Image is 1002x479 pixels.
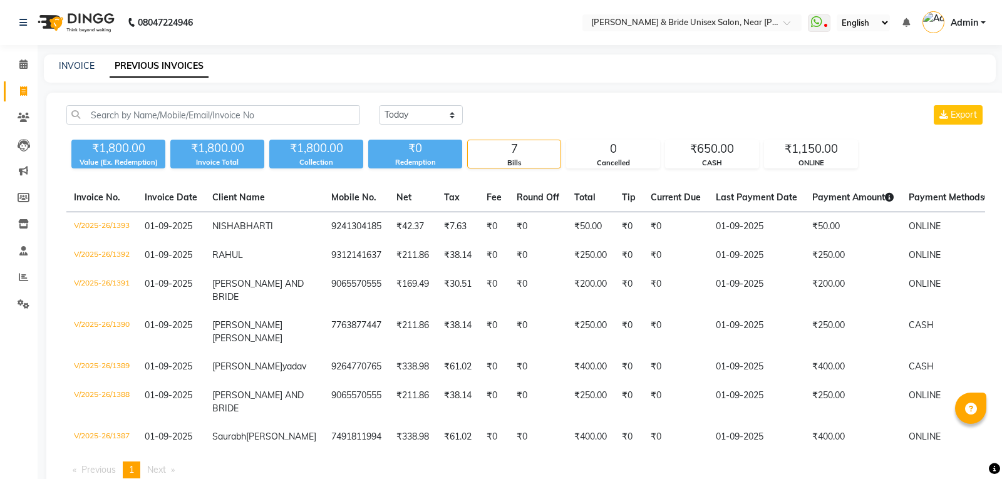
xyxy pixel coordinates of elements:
[934,105,983,125] button: Export
[246,431,316,442] span: [PERSON_NAME]
[324,241,389,270] td: 9312141637
[614,270,643,311] td: ₹0
[368,140,462,157] div: ₹0
[643,381,708,423] td: ₹0
[66,423,137,451] td: V/2025-26/1387
[212,278,304,302] span: [PERSON_NAME] AND BRIDE
[324,270,389,311] td: 9065570555
[212,192,265,203] span: Client Name
[708,212,805,242] td: 01-09-2025
[436,311,479,353] td: ₹38.14
[212,220,240,232] span: NISHA
[479,311,509,353] td: ₹0
[66,105,360,125] input: Search by Name/Mobile/Email/Invoice No
[396,192,411,203] span: Net
[436,353,479,381] td: ₹61.02
[59,60,95,71] a: INVOICE
[567,140,659,158] div: 0
[145,431,192,442] span: 01-09-2025
[479,270,509,311] td: ₹0
[708,353,805,381] td: 01-09-2025
[324,212,389,242] td: 9241304185
[509,353,567,381] td: ₹0
[509,381,567,423] td: ₹0
[487,192,502,203] span: Fee
[212,361,282,372] span: [PERSON_NAME]
[716,192,797,203] span: Last Payment Date
[389,423,436,451] td: ₹338.98
[436,381,479,423] td: ₹38.14
[324,381,389,423] td: 9065570555
[389,241,436,270] td: ₹211.86
[444,192,460,203] span: Tax
[389,270,436,311] td: ₹169.49
[574,192,596,203] span: Total
[389,212,436,242] td: ₹42.37
[922,11,944,33] img: Admin
[614,353,643,381] td: ₹0
[622,192,636,203] span: Tip
[331,192,376,203] span: Mobile No.
[436,212,479,242] td: ₹7.63
[614,423,643,451] td: ₹0
[66,461,985,478] nav: Pagination
[436,270,479,311] td: ₹30.51
[509,241,567,270] td: ₹0
[509,270,567,311] td: ₹0
[708,381,805,423] td: 01-09-2025
[66,353,137,381] td: V/2025-26/1389
[170,140,264,157] div: ₹1,800.00
[509,212,567,242] td: ₹0
[147,464,166,475] span: Next
[567,423,614,451] td: ₹400.00
[708,311,805,353] td: 01-09-2025
[324,311,389,353] td: 7763877447
[389,353,436,381] td: ₹338.98
[567,311,614,353] td: ₹250.00
[708,270,805,311] td: 01-09-2025
[170,157,264,168] div: Invoice Total
[567,353,614,381] td: ₹400.00
[212,249,243,260] span: RAHUL
[66,241,137,270] td: V/2025-26/1392
[567,158,659,168] div: Cancelled
[614,212,643,242] td: ₹0
[805,212,901,242] td: ₹50.00
[708,423,805,451] td: 01-09-2025
[666,158,758,168] div: CASH
[805,270,901,311] td: ₹200.00
[765,158,857,168] div: ONLINE
[32,5,118,40] img: logo
[389,381,436,423] td: ₹211.86
[909,361,934,372] span: CASH
[110,55,209,78] a: PREVIOUS INVOICES
[145,278,192,289] span: 01-09-2025
[436,241,479,270] td: ₹38.14
[614,311,643,353] td: ₹0
[567,270,614,311] td: ₹200.00
[666,140,758,158] div: ₹650.00
[145,319,192,331] span: 01-09-2025
[614,241,643,270] td: ₹0
[805,353,901,381] td: ₹400.00
[389,311,436,353] td: ₹211.86
[643,423,708,451] td: ₹0
[517,192,559,203] span: Round Off
[468,140,560,158] div: 7
[479,423,509,451] td: ₹0
[651,192,701,203] span: Current Due
[81,464,116,475] span: Previous
[212,389,304,414] span: [PERSON_NAME] AND BRIDE
[368,157,462,168] div: Redemption
[909,278,941,289] span: ONLINE
[71,140,165,157] div: ₹1,800.00
[909,220,941,232] span: ONLINE
[509,311,567,353] td: ₹0
[66,381,137,423] td: V/2025-26/1388
[805,241,901,270] td: ₹250.00
[805,423,901,451] td: ₹400.00
[269,140,363,157] div: ₹1,800.00
[324,423,389,451] td: 7491811994
[145,361,192,372] span: 01-09-2025
[212,332,282,344] span: [PERSON_NAME]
